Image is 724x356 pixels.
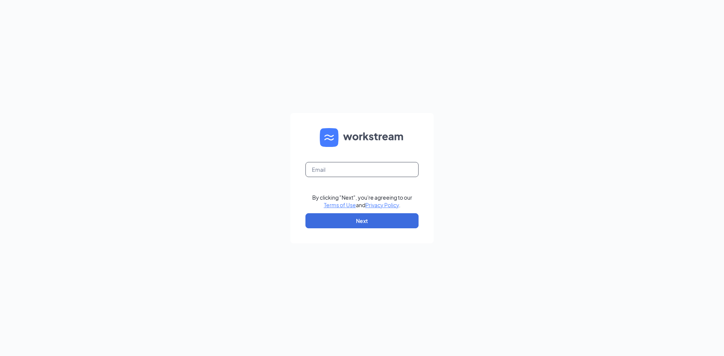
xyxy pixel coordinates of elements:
[365,202,399,208] a: Privacy Policy
[305,162,419,177] input: Email
[305,213,419,228] button: Next
[312,194,412,209] div: By clicking "Next", you're agreeing to our and .
[320,128,404,147] img: WS logo and Workstream text
[324,202,356,208] a: Terms of Use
